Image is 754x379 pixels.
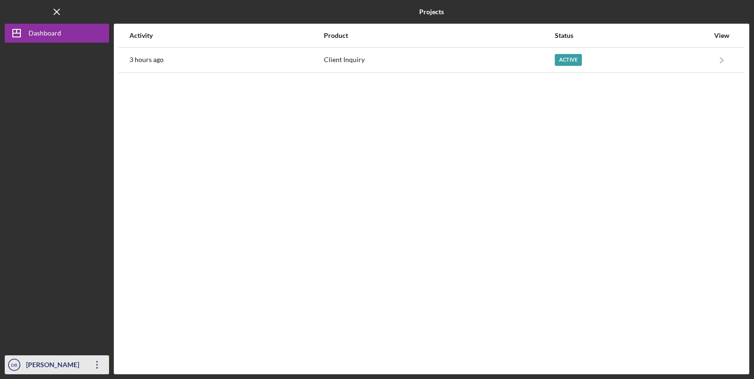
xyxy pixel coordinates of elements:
button: Dashboard [5,24,109,43]
div: Active [555,54,582,66]
div: Activity [129,32,323,39]
div: Status [555,32,709,39]
button: DB[PERSON_NAME] [5,355,109,374]
text: DB [11,362,17,368]
div: View [710,32,734,39]
div: Client Inquiry [324,48,554,72]
b: Projects [419,8,444,16]
div: [PERSON_NAME] [24,355,85,377]
div: Dashboard [28,24,61,45]
time: 2025-08-28 15:14 [129,56,164,63]
div: Product [324,32,554,39]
